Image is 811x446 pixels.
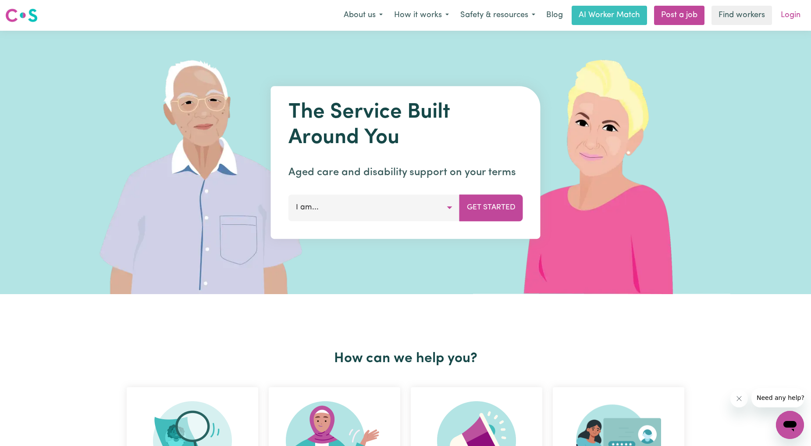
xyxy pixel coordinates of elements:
[776,411,804,439] iframe: Button to launch messaging window
[459,194,523,221] button: Get Started
[288,165,523,180] p: Aged care and disability support on your terms
[288,100,523,151] h1: The Service Built Around You
[541,6,568,25] a: Blog
[5,7,38,23] img: Careseekers logo
[730,390,748,407] iframe: Close message
[288,194,460,221] button: I am...
[654,6,704,25] a: Post a job
[775,6,806,25] a: Login
[5,5,38,25] a: Careseekers logo
[388,6,455,25] button: How it works
[572,6,647,25] a: AI Worker Match
[121,350,690,367] h2: How can we help you?
[751,388,804,407] iframe: Message from company
[455,6,541,25] button: Safety & resources
[711,6,772,25] a: Find workers
[5,6,53,13] span: Need any help?
[338,6,388,25] button: About us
